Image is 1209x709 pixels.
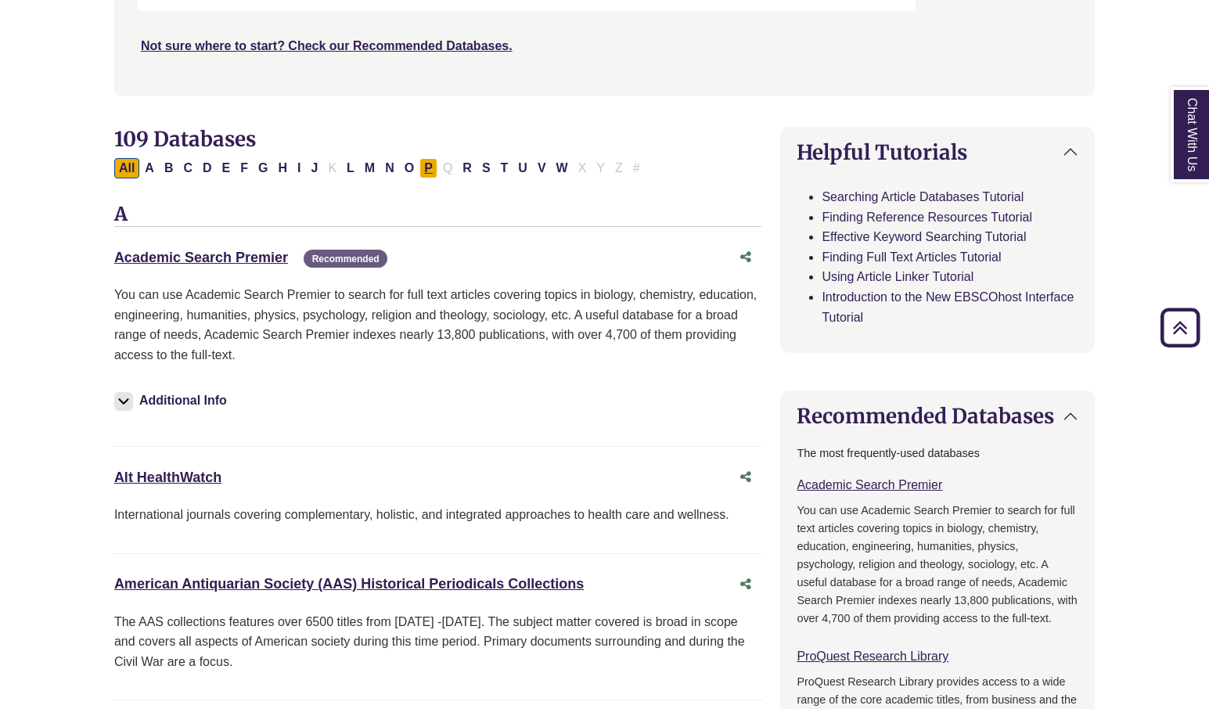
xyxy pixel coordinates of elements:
button: Filter Results H [273,158,292,178]
button: Filter Results V [533,158,551,178]
button: All [114,158,139,178]
p: You can use Academic Search Premier to search for full text articles covering topics in biology, ... [797,502,1078,628]
a: Searching Article Databases Tutorial [822,190,1024,203]
p: International journals covering complementary, holistic, and integrated approaches to health care... [114,505,762,525]
a: Academic Search Premier [114,250,288,265]
button: Additional Info [114,390,232,412]
button: Filter Results W [552,158,573,178]
a: Effective Keyword Searching Tutorial [822,230,1026,243]
a: Academic Search Premier [797,478,942,491]
button: Filter Results U [513,158,532,178]
a: American Antiquarian Society (AAS) Historical Periodicals Collections [114,576,585,592]
button: Filter Results J [307,158,323,178]
button: Filter Results C [178,158,197,178]
button: Share this database [730,462,761,492]
a: ProQuest Research Library [797,650,948,663]
span: Recommended [304,250,387,268]
button: Filter Results S [477,158,495,178]
button: Filter Results A [140,158,159,178]
button: Filter Results N [380,158,399,178]
a: Finding Full Text Articles Tutorial [822,250,1001,264]
button: Filter Results L [342,158,359,178]
a: Using Article Linker Tutorial [822,270,973,283]
p: You can use Academic Search Premier to search for full text articles covering topics in biology, ... [114,285,762,365]
p: The AAS collections features over 6500 titles from [DATE] -[DATE]. The subject matter covered is ... [114,612,762,672]
button: Filter Results F [236,158,253,178]
button: Filter Results I [293,158,305,178]
button: Filter Results P [419,158,437,178]
button: Filter Results B [160,158,178,178]
a: Not sure where to start? Check our Recommended Databases. [141,39,513,52]
button: Filter Results R [458,158,477,178]
a: Finding Reference Resources Tutorial [822,211,1032,224]
button: Share this database [730,570,761,599]
span: 109 Databases [114,126,256,152]
a: Back to Top [1155,317,1205,338]
div: Alpha-list to filter by first letter of database name [114,160,646,174]
button: Filter Results M [360,158,380,178]
p: The most frequently-used databases [797,444,1078,462]
a: Introduction to the New EBSCOhost Interface Tutorial [822,290,1074,324]
button: Filter Results G [254,158,272,178]
button: Filter Results T [496,158,513,178]
button: Recommended Databases [781,391,1094,441]
button: Helpful Tutorials [781,128,1094,177]
a: Alt HealthWatch [114,470,221,485]
button: Filter Results O [400,158,419,178]
h3: A [114,203,762,227]
button: Share this database [730,243,761,272]
button: Filter Results D [198,158,217,178]
button: Filter Results E [218,158,236,178]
